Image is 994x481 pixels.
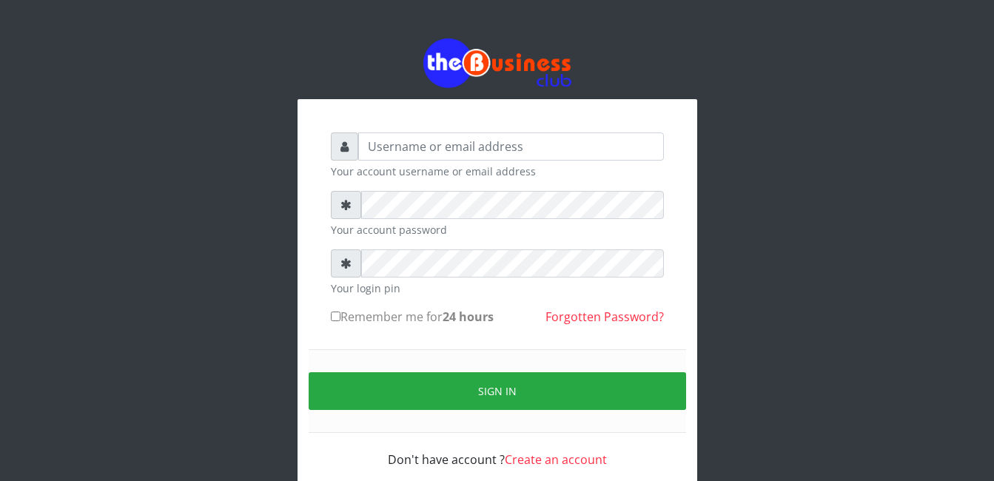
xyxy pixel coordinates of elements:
[309,372,686,410] button: Sign in
[331,164,664,179] small: Your account username or email address
[545,309,664,325] a: Forgotten Password?
[505,451,607,468] a: Create an account
[331,433,664,468] div: Don't have account ?
[443,309,494,325] b: 24 hours
[358,132,664,161] input: Username or email address
[331,312,340,321] input: Remember me for24 hours
[331,222,664,238] small: Your account password
[331,308,494,326] label: Remember me for
[331,280,664,296] small: Your login pin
